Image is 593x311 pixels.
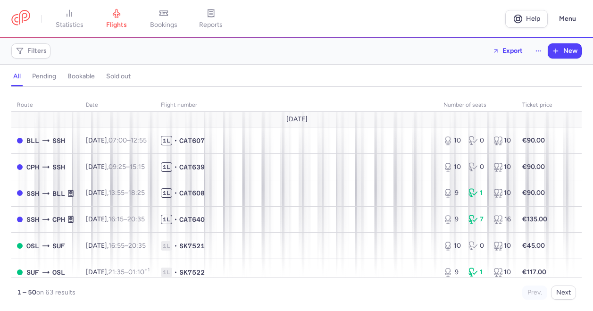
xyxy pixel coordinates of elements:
strong: €90.00 [522,136,545,144]
span: [DATE], [86,163,145,171]
span: 1L [161,162,172,172]
div: 10 [443,241,461,251]
strong: €90.00 [522,189,545,197]
span: Filters [27,47,47,55]
span: BLL [52,188,65,199]
span: SUF [26,267,39,277]
span: 1L [161,136,172,145]
span: SSH [26,214,39,225]
span: bookings [150,21,177,29]
span: CPH [52,214,65,225]
time: 15:15 [130,163,145,171]
span: [DATE], [86,189,145,197]
span: 1L [161,241,172,251]
h4: pending [32,72,56,81]
time: 20:35 [128,242,146,250]
span: New [563,47,577,55]
span: SSH [26,188,39,199]
span: – [109,242,146,250]
div: 10 [443,162,461,172]
div: 10 [493,268,511,277]
span: flights [106,21,127,29]
time: 20:35 [127,215,145,223]
span: • [174,188,177,198]
span: CAT639 [179,162,205,172]
button: New [548,44,581,58]
button: Menu [553,10,582,28]
span: [DATE] [286,116,307,123]
span: SK7521 [179,241,205,251]
sup: +1 [144,267,150,273]
time: 12:55 [131,136,147,144]
th: Flight number [155,98,438,112]
span: reports [199,21,223,29]
div: 10 [493,136,511,145]
div: 10 [493,241,511,251]
div: 0 [468,136,486,145]
span: CPH [26,162,39,172]
a: statistics [46,8,93,29]
time: 16:15 [109,215,124,223]
div: 10 [493,188,511,198]
div: 1 [468,188,486,198]
span: – [109,189,145,197]
div: 10 [493,162,511,172]
time: 07:00 [109,136,127,144]
span: – [109,215,145,223]
span: • [174,241,177,251]
time: 09:25 [109,163,126,171]
span: Help [526,15,540,22]
time: 21:35 [109,268,125,276]
th: Ticket price [517,98,558,112]
span: SUF [52,241,65,251]
h4: bookable [67,72,95,81]
span: 1L [161,268,172,277]
h4: all [13,72,21,81]
a: CitizenPlane red outlined logo [11,10,30,27]
strong: €117.00 [522,268,546,276]
div: 9 [443,215,461,224]
span: [DATE], [86,268,150,276]
span: SK7522 [179,268,205,277]
time: 13:55 [109,189,125,197]
span: OSL [26,241,39,251]
button: Next [551,286,576,300]
div: 9 [443,188,461,198]
span: 1L [161,215,172,224]
strong: €135.00 [522,215,547,223]
th: route [11,98,80,112]
span: CAT607 [179,136,205,145]
div: 1 [468,268,486,277]
strong: €90.00 [522,163,545,171]
h4: sold out [106,72,131,81]
span: CAT608 [179,188,205,198]
span: [DATE], [86,136,147,144]
span: Export [502,47,523,54]
time: 18:25 [128,189,145,197]
div: 7 [468,215,486,224]
span: statistics [56,21,84,29]
span: [DATE], [86,215,145,223]
strong: €45.00 [522,242,545,250]
div: 0 [468,241,486,251]
span: SSH [52,162,65,172]
span: – [109,136,147,144]
span: CAT640 [179,215,205,224]
time: 16:55 [109,242,125,250]
span: SSH [52,135,65,146]
div: 10 [443,136,461,145]
span: OSL [52,267,65,277]
a: flights [93,8,140,29]
span: • [174,215,177,224]
a: Help [505,10,548,28]
span: • [174,268,177,277]
th: number of seats [438,98,517,112]
span: – [109,163,145,171]
span: BLL [26,135,39,146]
button: Export [486,43,529,59]
span: 1L [161,188,172,198]
div: 9 [443,268,461,277]
button: Prev. [522,286,547,300]
strong: 1 – 50 [17,288,36,296]
th: date [80,98,155,112]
